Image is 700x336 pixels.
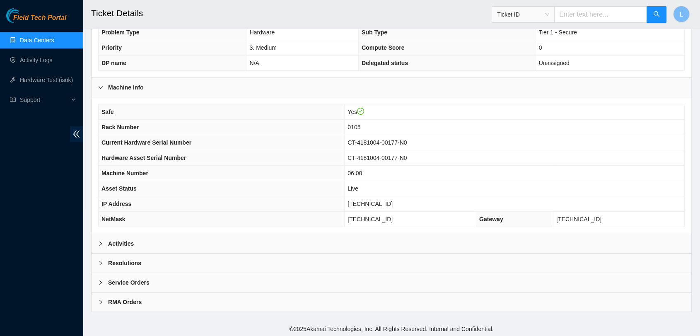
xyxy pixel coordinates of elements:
[101,109,114,115] span: Safe
[6,8,42,23] img: Akamai Technologies
[108,278,150,287] b: Service Orders
[362,44,404,51] span: Compute Score
[10,97,16,103] span: read
[348,109,364,115] span: Yes
[653,11,660,19] span: search
[13,14,66,22] span: Field Tech Portal
[357,108,364,115] span: check-circle
[20,57,53,63] a: Activity Logs
[362,29,387,36] span: Sub Type
[348,201,393,207] span: [TECHNICAL_ID]
[108,83,144,92] b: Machine Info
[249,60,259,66] span: N/A
[101,29,140,36] span: Problem Type
[92,78,691,97] div: Machine Info
[92,273,691,292] div: Service Orders
[20,77,73,83] a: Hardware Test (isok)
[497,8,549,21] span: Ticket ID
[348,185,358,192] span: Live
[101,155,186,161] span: Hardware Asset Serial Number
[92,234,691,253] div: Activities
[101,216,126,222] span: NetMask
[673,6,690,22] button: L
[348,155,407,161] span: CT-4181004-00177-N0
[92,254,691,273] div: Resolutions
[348,124,360,131] span: 0105
[20,92,69,108] span: Support
[348,139,407,146] span: CT-4181004-00177-N0
[98,85,103,90] span: right
[6,15,66,26] a: Akamai TechnologiesField Tech Portal
[98,261,103,266] span: right
[108,239,134,248] b: Activities
[249,29,275,36] span: Hardware
[539,29,577,36] span: Tier 1 - Secure
[98,280,103,285] span: right
[20,37,54,44] a: Data Centers
[348,216,393,222] span: [TECHNICAL_ID]
[92,292,691,312] div: RMA Orders
[101,44,122,51] span: Priority
[539,60,570,66] span: Unassigned
[101,170,148,176] span: Machine Number
[362,60,408,66] span: Delegated status
[108,297,142,307] b: RMA Orders
[556,216,601,222] span: [TECHNICAL_ID]
[101,124,139,131] span: Rack Number
[70,126,83,142] span: double-left
[348,170,362,176] span: 06:00
[647,6,666,23] button: search
[249,44,276,51] span: 3. Medium
[101,139,191,146] span: Current Hardware Serial Number
[479,216,503,222] span: Gateway
[539,44,542,51] span: 0
[680,9,683,19] span: L
[98,300,103,305] span: right
[101,60,126,66] span: DP name
[108,259,141,268] b: Resolutions
[98,241,103,246] span: right
[554,6,647,23] input: Enter text here...
[101,201,131,207] span: IP Address
[101,185,137,192] span: Asset Status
